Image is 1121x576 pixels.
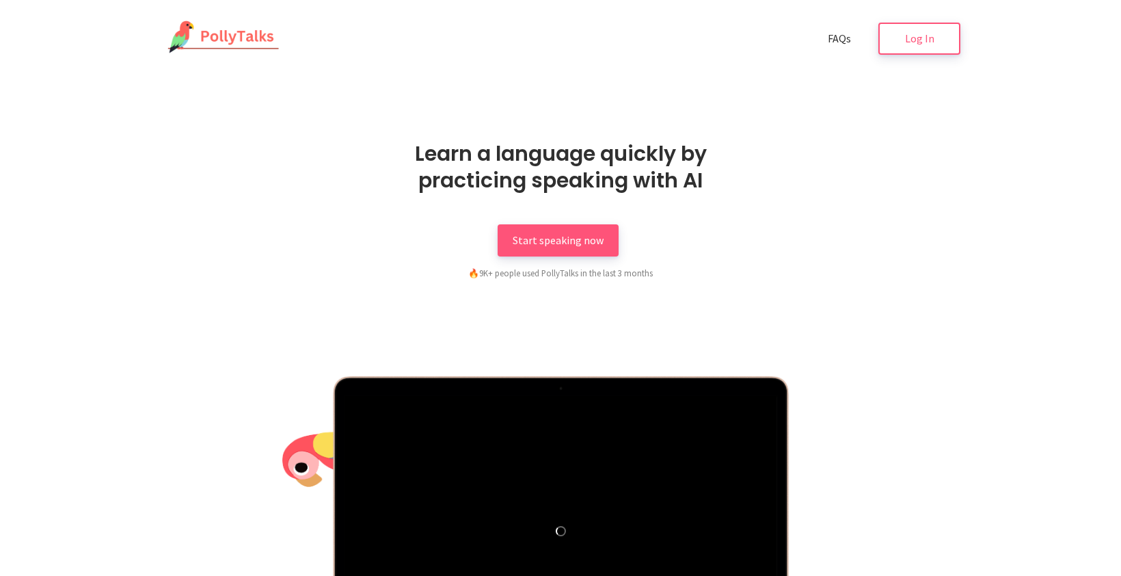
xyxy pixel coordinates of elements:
[498,224,619,257] a: Start speaking now
[813,23,866,55] a: FAQs
[878,23,960,55] a: Log In
[905,31,934,45] span: Log In
[373,140,748,194] h1: Learn a language quickly by practicing speaking with AI
[161,21,280,55] img: PollyTalks Logo
[828,31,851,45] span: FAQs
[513,233,604,247] span: Start speaking now
[396,266,725,280] div: 9K+ people used PollyTalks in the last 3 months
[468,267,479,278] span: fire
